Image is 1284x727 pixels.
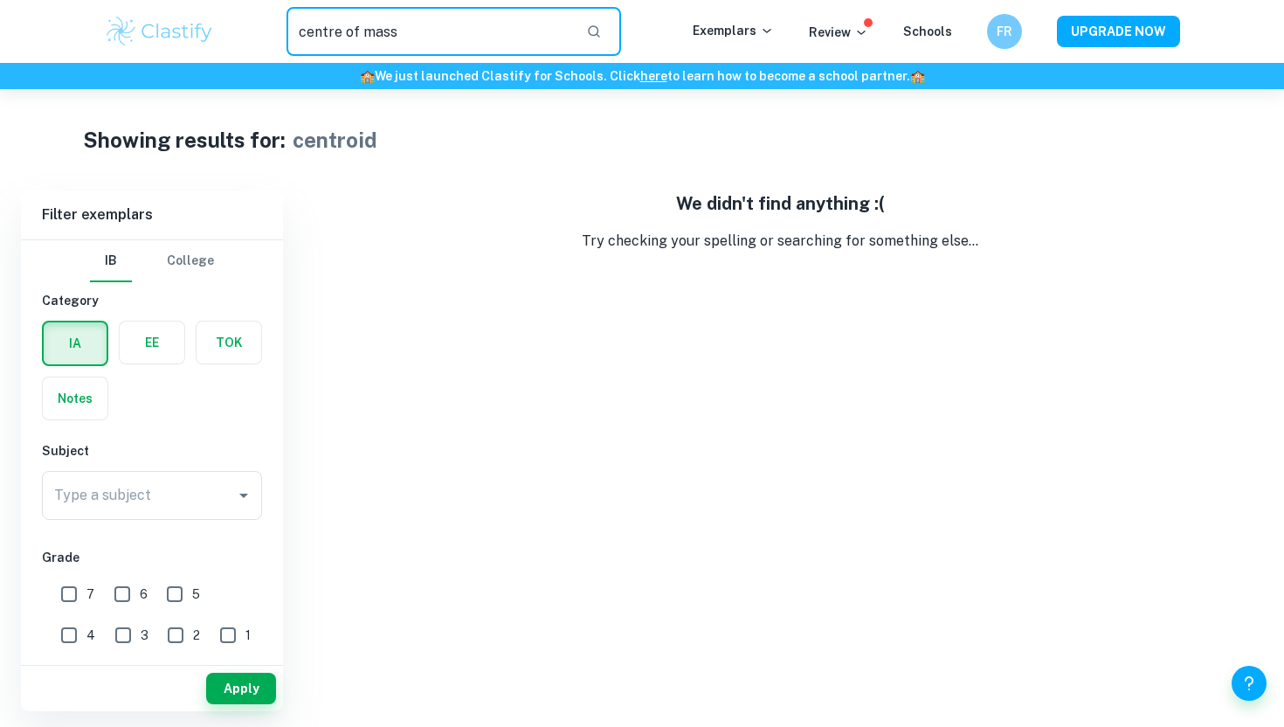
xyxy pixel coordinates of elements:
h6: Category [42,291,262,310]
span: 6 [140,585,148,604]
img: Clastify logo [104,14,215,49]
h6: Subject [42,441,262,460]
span: 5 [192,585,200,604]
div: Filter type choice [90,240,214,282]
a: here [640,69,667,83]
button: Apply [206,673,276,704]
button: FR [987,14,1022,49]
a: Schools [903,24,952,38]
h6: We just launched Clastify for Schools. Click to learn how to become a school partner. [3,66,1281,86]
button: TOK [197,322,261,363]
button: IB [90,240,132,282]
span: 1 [245,626,251,645]
button: EE [120,322,184,363]
button: UPGRADE NOW [1057,16,1180,47]
h1: Showing results for: [83,124,286,156]
h6: Filter exemplars [21,190,283,239]
button: IA [44,322,107,364]
span: 3 [141,626,148,645]
span: 🏫 [910,69,925,83]
p: Review [809,23,868,42]
input: Search for any exemplars... [286,7,572,56]
button: Help and Feedback [1232,666,1267,701]
h5: We didn't find anything :( [297,190,1263,217]
p: Exemplars [693,21,774,40]
button: College [167,240,214,282]
h1: centroid [293,124,377,156]
button: Open [231,483,256,508]
h6: FR [995,22,1015,41]
span: 4 [86,626,95,645]
span: 7 [86,585,94,604]
p: Try checking your spelling or searching for something else... [297,231,1263,252]
button: Notes [43,377,107,419]
span: 2 [193,626,200,645]
span: 🏫 [360,69,375,83]
h6: Grade [42,548,262,567]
